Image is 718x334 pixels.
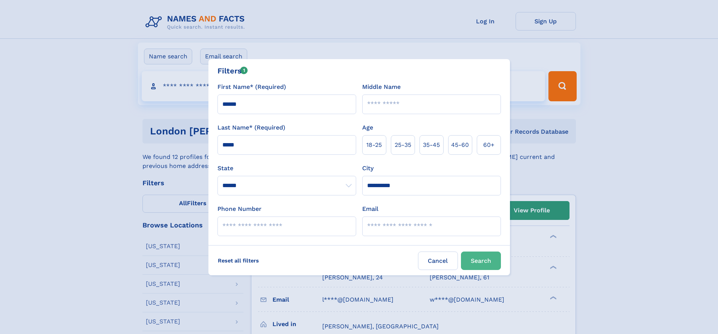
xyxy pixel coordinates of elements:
[395,140,411,149] span: 25‑35
[362,123,373,132] label: Age
[366,140,382,149] span: 18‑25
[362,82,401,92] label: Middle Name
[217,82,286,92] label: First Name* (Required)
[461,252,501,270] button: Search
[217,204,262,214] label: Phone Number
[362,164,374,173] label: City
[483,140,494,149] span: 60+
[362,204,378,214] label: Email
[418,252,458,270] label: Cancel
[423,140,440,149] span: 35‑45
[451,140,469,149] span: 45‑60
[213,252,264,270] label: Reset all filters
[217,123,285,132] label: Last Name* (Required)
[217,65,248,76] div: Filters
[217,164,356,173] label: State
